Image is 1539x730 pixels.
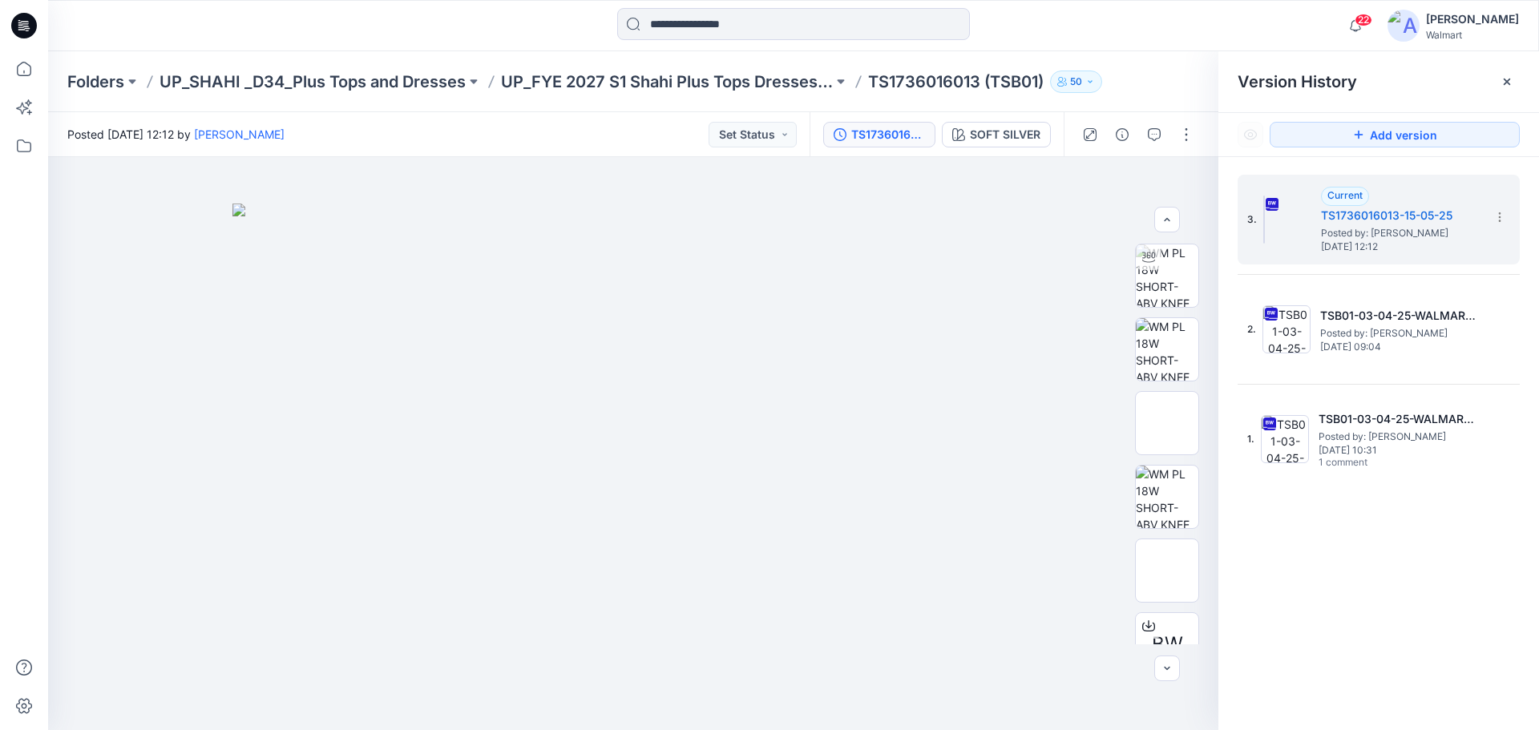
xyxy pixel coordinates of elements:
span: BW [1152,630,1183,659]
img: WM PL 18W SHORT-ABV KNEE Colorway wo Avatar [1136,318,1198,381]
div: Walmart [1426,29,1519,41]
img: WM PL 18W SHORT-ABV KNEE Hip Side 1 wo Avatar [1136,466,1198,528]
a: UP_SHAHI _D34_Plus Tops and Dresses [160,71,466,93]
span: 3. [1247,212,1257,227]
span: [DATE] 12:12 [1321,241,1481,252]
img: WM PL 18W SHORT-ABV KNEE Front wo Avatar [1136,392,1198,454]
img: TSB01-03-04-25-WALMART-PLUS-PANT [1261,415,1309,463]
div: [PERSON_NAME] [1426,10,1519,29]
a: Folders [67,71,124,93]
img: avatar [1388,10,1420,42]
span: [DATE] 09:04 [1320,341,1480,353]
a: UP_FYE 2027 S1 Shahi Plus Tops Dresses & Bottoms [501,71,833,93]
p: 50 [1070,73,1082,91]
button: Add version [1270,122,1520,147]
button: Show Hidden Versions [1238,122,1263,147]
img: WM PL 18W SHORT-ABV KNEE Turntable with Avatar [1136,244,1198,307]
span: Version History [1238,72,1357,91]
img: TS1736016013-15-05-25 [1263,196,1311,244]
h5: TSB01-03-04-25-WALMART-PLUS-PANT [1319,409,1479,429]
img: TSB01-03-04-25-WALMART-PLUS-PANT [1262,305,1311,353]
button: TS1736016013-15-05-25 [823,122,935,147]
button: Details [1109,122,1135,147]
span: 1 comment [1319,457,1431,470]
span: 22 [1355,14,1372,26]
span: Posted by: Rahul Singh [1321,225,1481,241]
span: Posted by: Rahul Singh [1319,429,1479,445]
button: Close [1501,75,1513,88]
span: [DATE] 10:31 [1319,445,1479,456]
div: SOFT SILVER [970,126,1040,143]
h5: TS1736016013-15-05-25 [1321,206,1481,225]
div: TS1736016013-15-05-25 [851,126,925,143]
span: Posted [DATE] 12:12 by [67,126,285,143]
button: SOFT SILVER [942,122,1051,147]
a: [PERSON_NAME] [194,127,285,141]
span: 1. [1247,432,1254,446]
p: TS1736016013 (TSB01) [868,71,1044,93]
h5: TSB01-03-04-25-WALMART-PLUS-PANT [1320,306,1480,325]
span: Current [1327,189,1363,201]
span: 2. [1247,322,1256,337]
span: Posted by: Rahul Singh [1320,325,1480,341]
button: 50 [1050,71,1102,93]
